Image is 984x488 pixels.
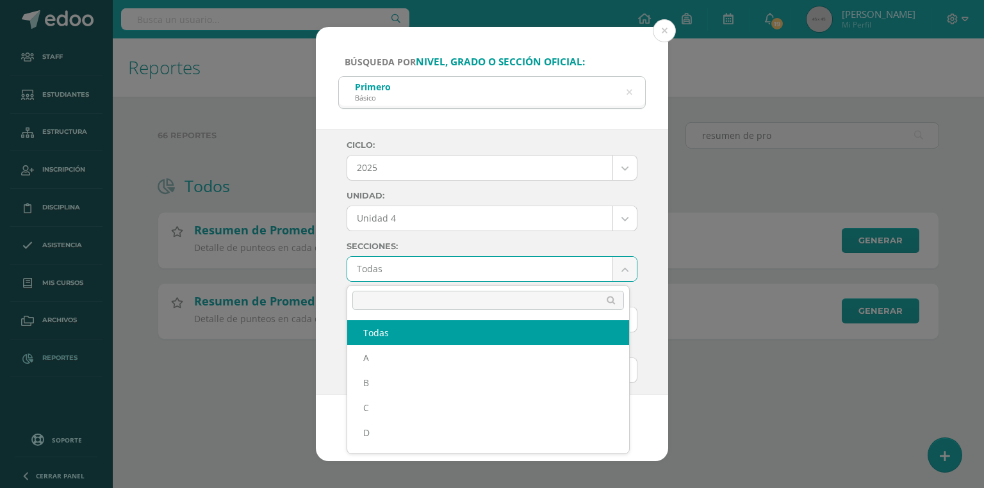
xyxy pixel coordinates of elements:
div: B [347,370,629,395]
div: A [347,345,629,370]
div: D [347,420,629,445]
div: E [347,445,629,470]
div: C [347,395,629,420]
div: Todas [347,320,629,345]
